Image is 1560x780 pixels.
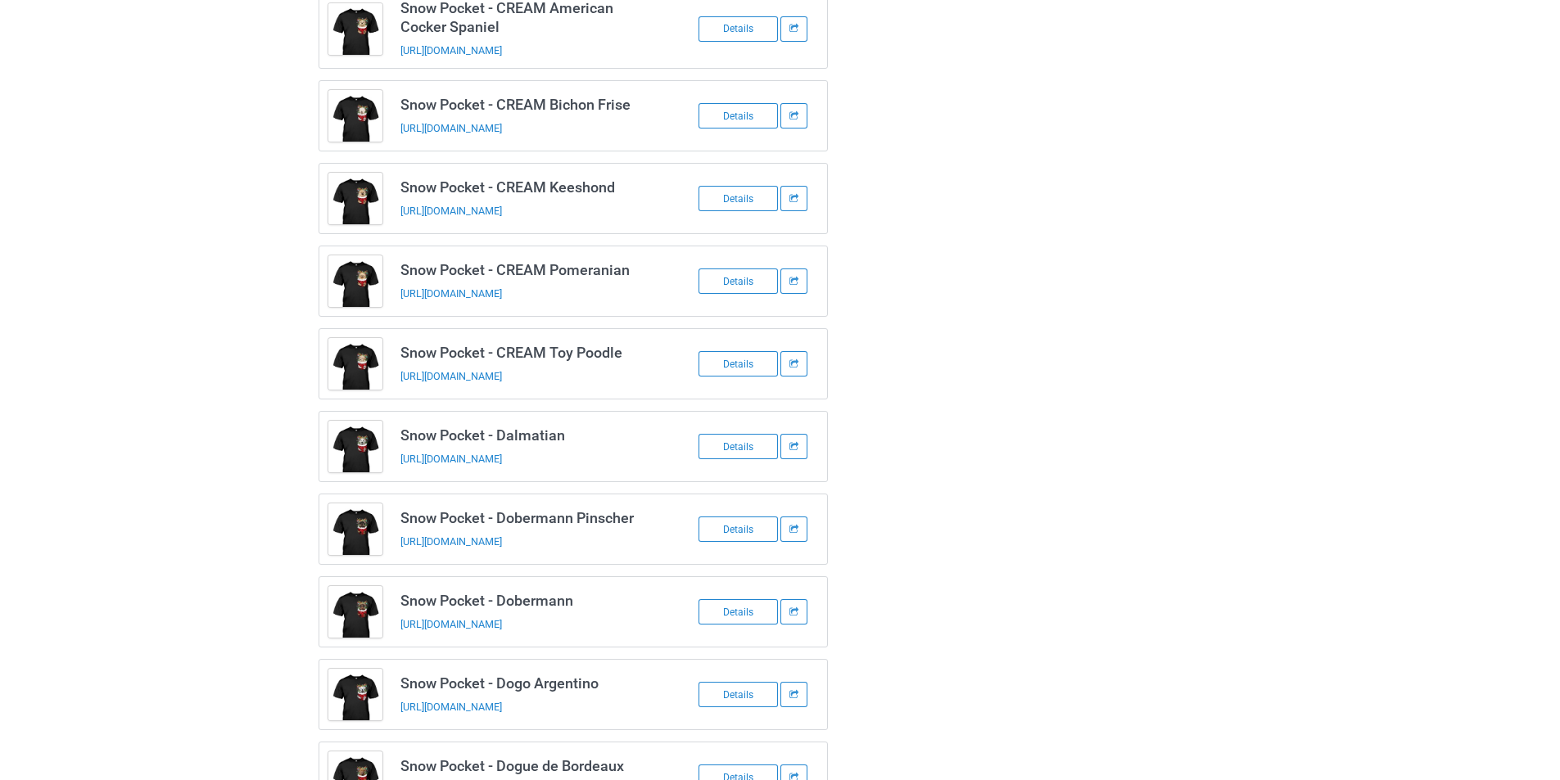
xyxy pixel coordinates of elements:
a: [URL][DOMAIN_NAME] [400,618,502,630]
a: Details [699,109,780,122]
div: Details [699,186,778,211]
a: [URL][DOMAIN_NAME] [400,122,502,134]
div: Details [699,434,778,459]
a: Details [699,274,780,287]
div: Details [699,682,778,707]
h3: Snow Pocket - Dobermann [400,591,659,610]
h3: Snow Pocket - CREAM Keeshond [400,178,659,196]
a: [URL][DOMAIN_NAME] [400,535,502,548]
h3: Snow Pocket - CREAM Bichon Frise [400,95,659,114]
a: Details [699,605,780,618]
div: Details [699,351,778,376]
a: Details [699,21,780,34]
a: [URL][DOMAIN_NAME] [400,701,502,713]
div: Details [699,268,778,294]
h3: Snow Pocket - CREAM Pomeranian [400,260,659,279]
h3: Snow Pocket - Dogue de Bordeaux [400,756,659,775]
h3: Snow Pocket - Dalmatian [400,426,659,444]
div: Details [699,16,778,42]
a: [URL][DOMAIN_NAME] [400,370,502,382]
a: [URL][DOMAIN_NAME] [400,453,502,465]
h3: Snow Pocket - CREAM Toy Poodle [400,343,659,362]
div: Details [699,103,778,128]
a: [URL][DOMAIN_NAME] [400,287,502,300]
a: Details [699,440,780,453]
a: Details [699,522,780,535]
a: Details [699,192,780,205]
a: Details [699,688,780,701]
div: Details [699,599,778,624]
h3: Snow Pocket - Dobermann Pinscher [400,508,659,527]
div: Details [699,516,778,542]
a: [URL][DOMAIN_NAME] [400,44,502,56]
a: Details [699,357,780,370]
a: [URL][DOMAIN_NAME] [400,205,502,217]
h3: Snow Pocket - Dogo Argentino [400,674,659,692]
